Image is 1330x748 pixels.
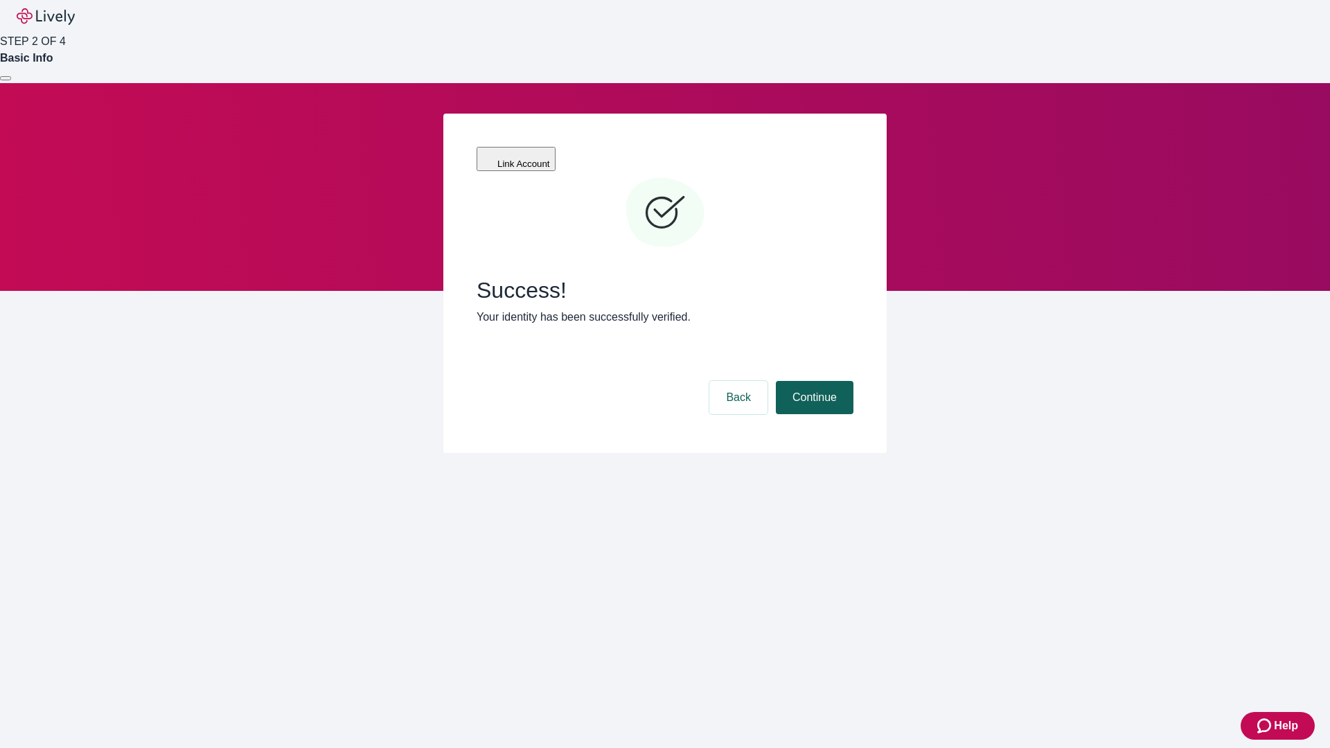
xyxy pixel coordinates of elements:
button: Continue [776,381,853,414]
span: Success! [477,277,853,303]
svg: Zendesk support icon [1257,718,1274,734]
button: Zendesk support iconHelp [1241,712,1315,740]
button: Back [709,381,768,414]
button: Link Account [477,147,556,171]
span: Help [1274,718,1298,734]
svg: Checkmark icon [623,172,707,255]
img: Lively [17,8,75,25]
p: Your identity has been successfully verified. [477,309,853,326]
